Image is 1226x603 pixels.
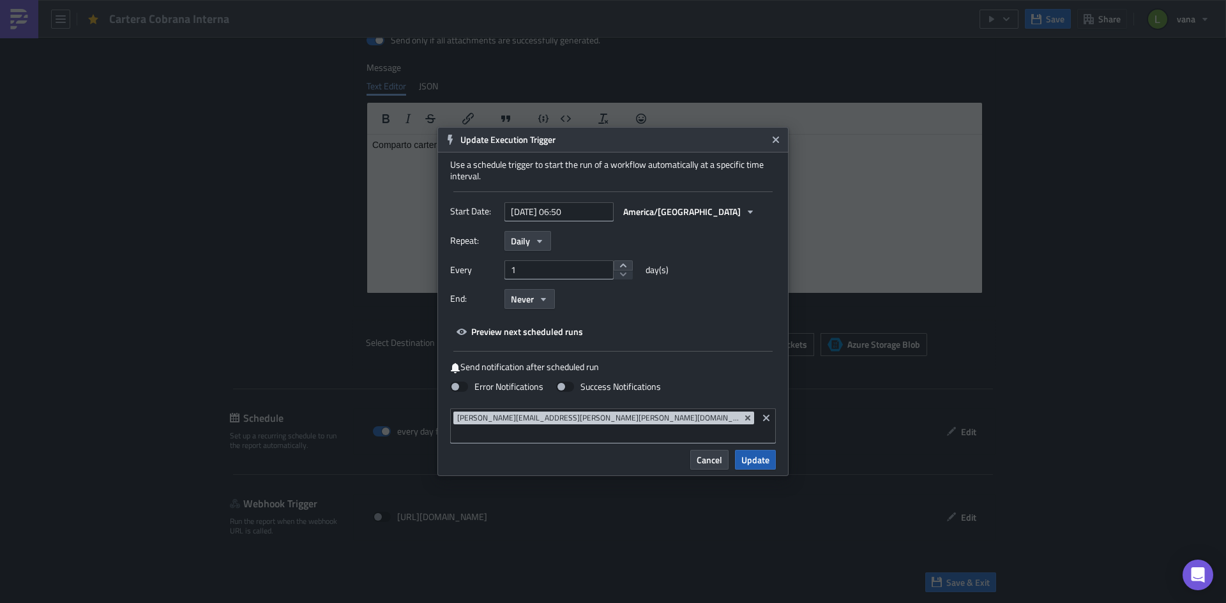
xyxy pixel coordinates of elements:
[450,159,776,182] div: Use a schedule trigger to start the run of a workflow automatically at a specific time interval.
[1183,560,1213,590] div: Open Intercom Messenger
[690,450,729,470] button: Cancel
[504,231,551,251] button: Daily
[450,361,776,373] label: Send notification after scheduled run
[511,234,530,248] span: Daily
[457,413,740,423] span: [PERSON_NAME][EMAIL_ADDRESS][PERSON_NAME][PERSON_NAME][DOMAIN_NAME]
[504,202,614,221] input: YYYY-MM-DD HH:mm
[614,270,633,280] button: decrement
[617,202,762,221] button: America/[GEOGRAPHIC_DATA]
[646,260,669,279] span: day(s)
[460,134,767,145] h6: Update Execution Trigger
[450,260,498,279] label: Every
[504,289,555,309] button: Never
[623,205,741,218] span: America/[GEOGRAPHIC_DATA]
[766,130,785,149] button: Close
[450,322,589,341] button: Preview next scheduled runs
[735,450,776,470] button: Update
[614,260,633,271] button: increment
[759,410,774,426] button: Clear selected items
[450,231,498,250] label: Repeat:
[450,381,543,392] label: Error Notifications
[741,453,769,466] span: Update
[471,325,583,338] span: Preview next scheduled runs
[743,412,754,424] button: Remove Tag
[450,289,498,308] label: End:
[511,292,534,306] span: Never
[5,5,610,15] body: Rich Text Area. Press ALT-0 for help.
[5,5,610,15] p: Comparto cartera activa de cobrana.
[450,202,498,221] label: Start Date:
[697,453,722,466] span: Cancel
[556,381,661,392] label: Success Notifications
